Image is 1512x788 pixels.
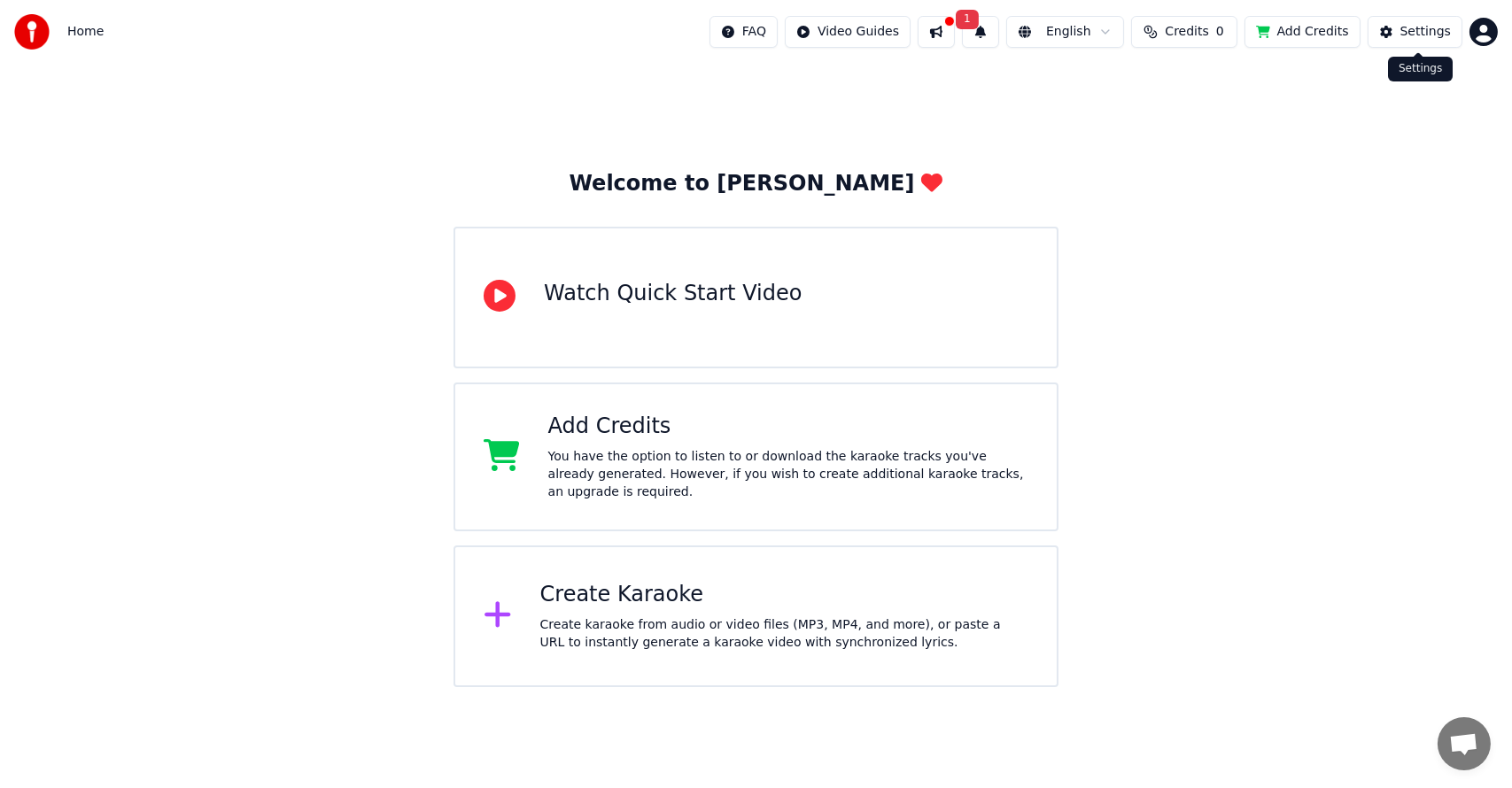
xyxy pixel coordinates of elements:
[548,448,1028,501] div: You have the option to listen to or download the karaoke tracks you've already generated. However...
[67,23,104,41] span: Home
[540,616,1028,652] div: Create karaoke from audio or video files (MP3, MP4, and more), or paste a URL to instantly genera...
[67,23,104,41] nav: breadcrumb
[1131,16,1237,48] button: Credits0
[548,413,1028,441] div: Add Credits
[956,10,979,29] span: 1
[1400,23,1451,41] div: Settings
[540,581,1028,609] div: Create Karaoke
[14,14,50,50] img: youka
[1216,23,1224,41] span: 0
[1388,57,1453,81] div: Settings
[1244,16,1361,48] button: Add Credits
[1165,23,1208,41] span: Credits
[1438,717,1491,770] div: Open chat
[570,170,943,198] div: Welcome to [PERSON_NAME]
[785,16,911,48] button: Video Guides
[962,16,999,48] button: 1
[1368,16,1462,48] button: Settings
[544,280,802,308] div: Watch Quick Start Video
[709,16,778,48] button: FAQ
